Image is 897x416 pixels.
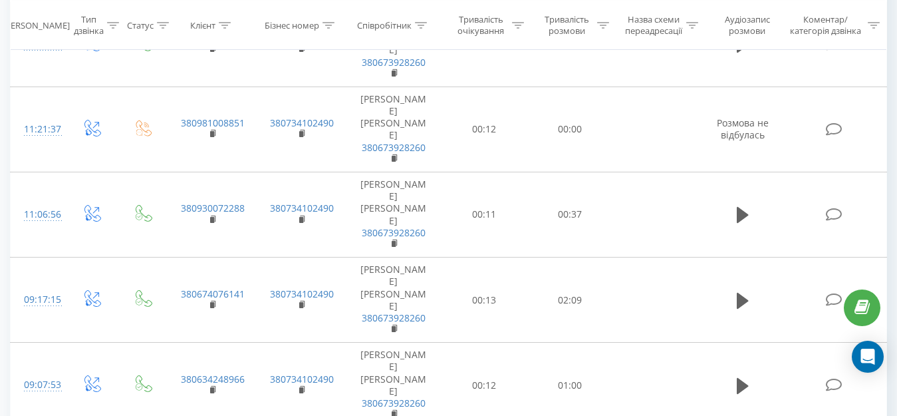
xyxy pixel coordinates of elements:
[362,312,426,324] a: 380673928260
[453,14,509,37] div: Тривалість очікування
[442,87,527,172] td: 00:12
[442,258,527,343] td: 00:13
[527,258,613,343] td: 02:09
[270,373,334,385] a: 380734102490
[346,258,442,343] td: [PERSON_NAME] [PERSON_NAME]
[24,116,52,142] div: 11:21:37
[181,116,245,129] a: 380981008851
[346,87,442,172] td: [PERSON_NAME] [PERSON_NAME]
[270,288,334,300] a: 380734102490
[181,288,245,300] a: 380674076141
[190,19,215,31] div: Клієнт
[442,172,527,258] td: 00:11
[181,373,245,385] a: 380634248966
[270,202,334,214] a: 380734102490
[265,19,319,31] div: Бізнес номер
[787,14,864,37] div: Коментар/категорія дзвінка
[362,141,426,154] a: 380673928260
[357,19,412,31] div: Співробітник
[3,19,70,31] div: [PERSON_NAME]
[362,226,426,239] a: 380673928260
[527,172,613,258] td: 00:37
[539,14,594,37] div: Тривалість розмови
[24,372,52,398] div: 09:07:53
[270,116,334,129] a: 380734102490
[74,14,104,37] div: Тип дзвінка
[346,172,442,258] td: [PERSON_NAME] [PERSON_NAME]
[181,202,245,214] a: 380930072288
[852,341,884,373] div: Open Intercom Messenger
[362,56,426,69] a: 380673928260
[713,14,781,37] div: Аудіозапис розмови
[717,116,769,141] span: Розмова не відбулась
[24,287,52,313] div: 09:17:15
[362,397,426,409] a: 380673928260
[127,19,154,31] div: Статус
[24,202,52,228] div: 11:06:56
[624,14,683,37] div: Назва схеми переадресації
[527,87,613,172] td: 00:00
